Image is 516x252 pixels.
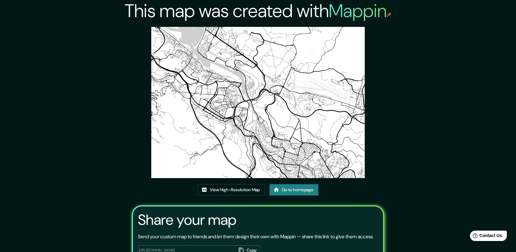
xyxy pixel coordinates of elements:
[198,184,265,195] a: View High-Resolution Map
[138,211,236,228] h3: Share your map
[151,27,365,178] img: created-map
[270,184,318,195] a: Go to homepage
[138,233,374,240] p: Send your custom map to friends and let them design their own with Mappin — share this link to gi...
[387,12,392,17] img: mappin-pin
[462,228,509,245] iframe: Help widget launcher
